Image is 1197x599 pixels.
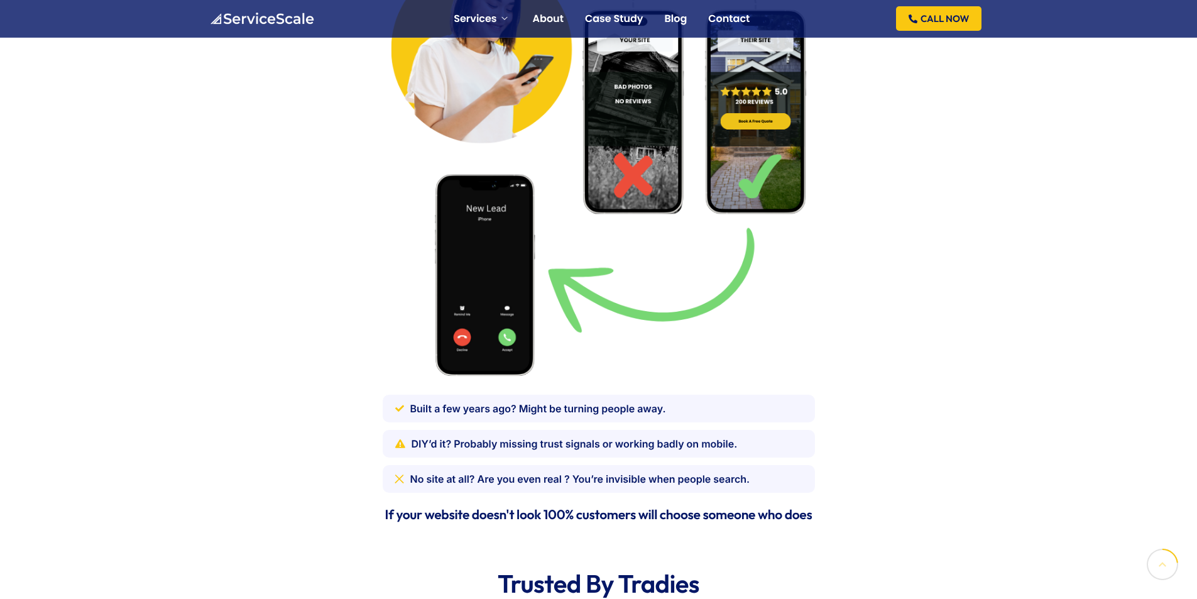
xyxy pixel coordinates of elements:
span: CALL NOW [921,14,969,23]
a: ServiceScale logo representing business automation for tradies [209,12,314,24]
a: Contact [708,14,750,24]
img: ServiceScale logo representing business automation for tradies [209,13,314,25]
h2: Trusted By Tradies [209,569,988,599]
a: About [533,14,564,24]
span: Built a few years ago? Might be turning people away. [410,400,666,417]
a: CALL NOW [896,6,981,31]
a: Services [454,14,511,24]
span: No site at all? Are you even real ? You’re invisible when people search. [410,470,750,488]
h4: If your website doesn't look 100% customers will choose someone who does [383,505,815,524]
span: DIY’d it? Probably missing trust signals or working badly on mobile. [412,435,738,453]
a: Blog [664,14,687,24]
a: Case Study [585,14,643,24]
